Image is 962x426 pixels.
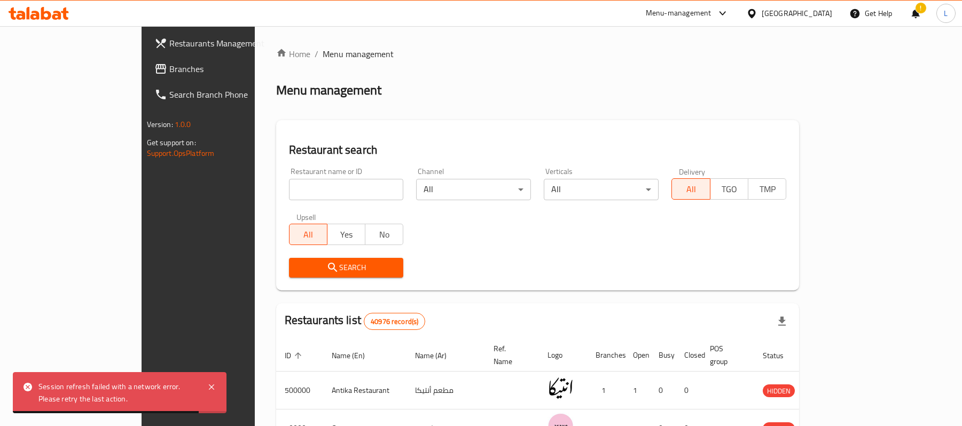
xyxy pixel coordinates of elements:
[146,82,302,107] a: Search Branch Phone
[289,258,404,278] button: Search
[679,168,706,175] label: Delivery
[332,349,379,362] span: Name (En)
[587,372,624,409] td: 1
[289,224,327,245] button: All
[494,342,526,368] span: Ref. Name
[370,227,399,242] span: No
[762,7,832,19] div: [GEOGRAPHIC_DATA]
[548,375,574,401] img: Antika Restaurant
[169,62,294,75] span: Branches
[296,213,316,220] label: Upsell
[146,30,302,56] a: Restaurants Management
[289,142,787,158] h2: Restaurant search
[169,88,294,101] span: Search Branch Phone
[650,339,676,372] th: Busy
[323,48,394,60] span: Menu management
[944,7,948,19] span: L
[276,48,800,60] nav: breadcrumb
[624,339,650,372] th: Open
[285,312,426,330] h2: Restaurants list
[587,339,624,372] th: Branches
[710,342,741,368] span: POS group
[289,179,404,200] input: Search for restaurant name or ID..
[365,224,403,245] button: No
[147,117,173,131] span: Version:
[753,182,782,197] span: TMP
[298,261,395,274] span: Search
[646,7,711,20] div: Menu-management
[364,313,425,330] div: Total records count
[671,178,710,200] button: All
[327,224,365,245] button: Yes
[769,309,795,334] div: Export file
[276,82,381,99] h2: Menu management
[676,372,701,409] td: 0
[650,372,676,409] td: 0
[332,227,361,242] span: Yes
[175,117,191,131] span: 1.0.0
[624,372,650,409] td: 1
[748,178,786,200] button: TMP
[539,339,587,372] th: Logo
[315,48,318,60] li: /
[294,227,323,242] span: All
[416,179,531,200] div: All
[146,56,302,82] a: Branches
[676,339,701,372] th: Closed
[763,349,797,362] span: Status
[364,317,425,327] span: 40976 record(s)
[676,182,706,197] span: All
[38,381,197,405] div: Session refresh failed with a network error. Please retry the last action.
[406,372,485,409] td: مطعم أنتيكا
[710,178,748,200] button: TGO
[544,179,659,200] div: All
[285,349,305,362] span: ID
[147,146,215,160] a: Support.OpsPlatform
[715,182,744,197] span: TGO
[763,385,795,397] span: HIDDEN
[415,349,460,362] span: Name (Ar)
[323,372,406,409] td: Antika Restaurant
[147,136,196,149] span: Get support on:
[169,37,294,50] span: Restaurants Management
